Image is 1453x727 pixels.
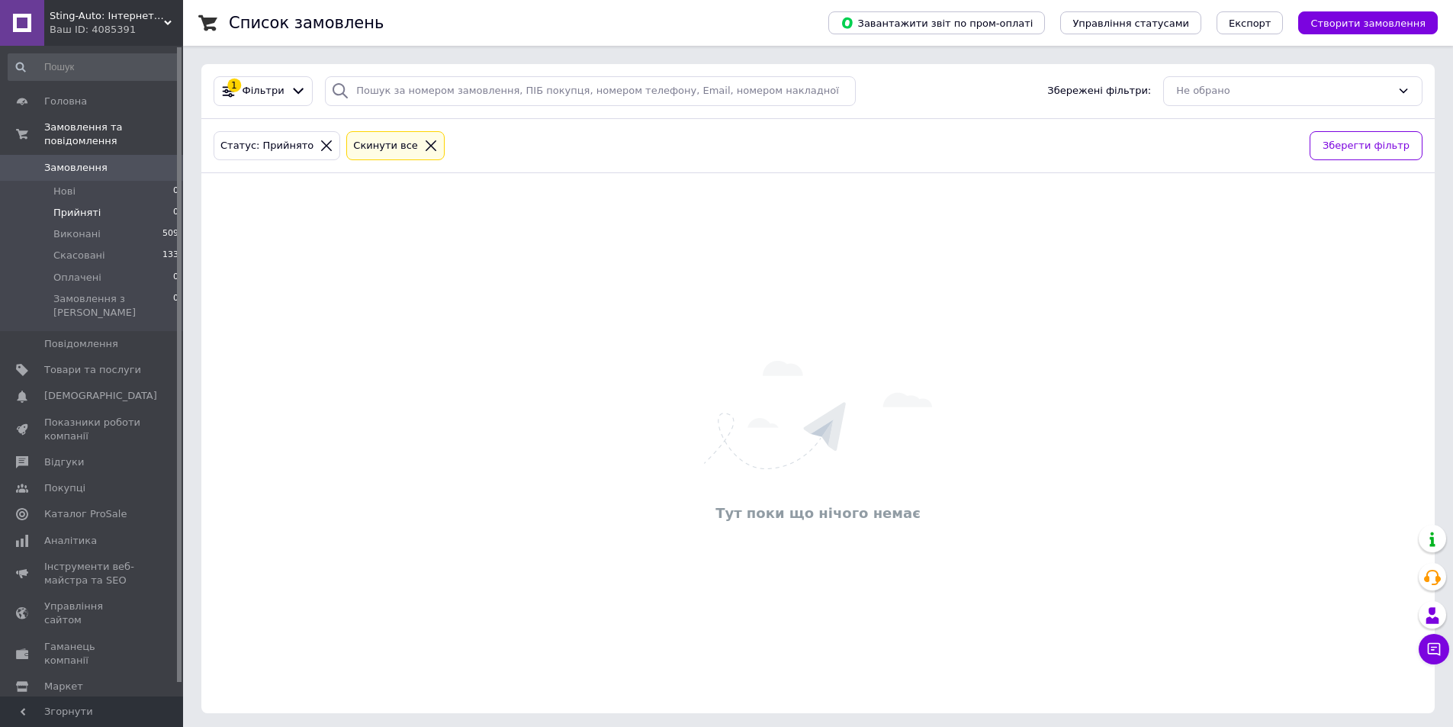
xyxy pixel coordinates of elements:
[828,11,1045,34] button: Завантажити звіт по пром-оплаті
[44,363,141,377] span: Товари та послуги
[53,292,173,320] span: Замовлення з [PERSON_NAME]
[1310,18,1426,29] span: Створити замовлення
[162,227,178,241] span: 509
[243,84,284,98] span: Фільтри
[350,138,421,154] div: Cкинути все
[44,481,85,495] span: Покупці
[53,206,101,220] span: Прийняті
[44,455,84,469] span: Відгуки
[8,53,180,81] input: Пошук
[173,206,178,220] span: 0
[44,600,141,627] span: Управління сайтом
[229,14,384,32] h1: Список замовлень
[1419,634,1449,664] button: Чат з покупцем
[1283,17,1438,28] a: Створити замовлення
[53,227,101,241] span: Виконані
[44,640,141,667] span: Гаманець компанії
[325,76,856,106] input: Пошук за номером замовлення, ПІБ покупця, номером телефону, Email, номером накладної
[173,271,178,285] span: 0
[162,249,178,262] span: 133
[53,271,101,285] span: Оплачені
[44,161,108,175] span: Замовлення
[44,680,83,693] span: Маркет
[1310,131,1422,161] button: Зберегти фільтр
[44,560,141,587] span: Інструменти веб-майстра та SEO
[1176,83,1391,99] div: Не обрано
[1072,18,1189,29] span: Управління статусами
[1217,11,1284,34] button: Експорт
[44,389,157,403] span: [DEMOGRAPHIC_DATA]
[53,249,105,262] span: Скасовані
[1323,138,1410,154] span: Зберегти фільтр
[44,534,97,548] span: Аналітика
[1298,11,1438,34] button: Створити замовлення
[50,23,183,37] div: Ваш ID: 4085391
[227,79,241,92] div: 1
[209,503,1427,523] div: Тут поки що нічого немає
[44,507,127,521] span: Каталог ProSale
[173,185,178,198] span: 0
[50,9,164,23] span: Sting-Auto: Інтернет-магазин автоаксесурів
[1047,84,1151,98] span: Збережені фільтри:
[1060,11,1201,34] button: Управління статусами
[44,416,141,443] span: Показники роботи компанії
[44,337,118,351] span: Повідомлення
[217,138,317,154] div: Статус: Прийнято
[1229,18,1271,29] span: Експорт
[44,95,87,108] span: Головна
[841,16,1033,30] span: Завантажити звіт по пром-оплаті
[44,121,183,148] span: Замовлення та повідомлення
[53,185,76,198] span: Нові
[173,292,178,320] span: 0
